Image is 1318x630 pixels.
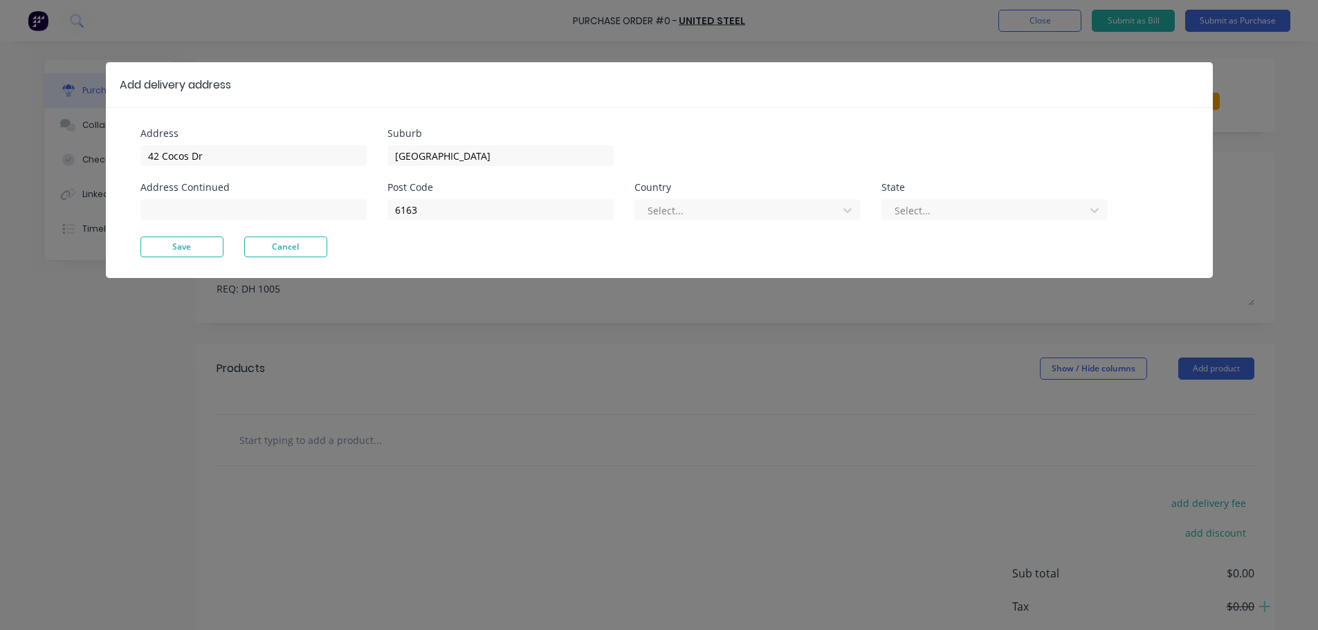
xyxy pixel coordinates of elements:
[244,237,327,257] button: Cancel
[387,129,614,138] div: Suburb
[140,183,367,192] div: Address Continued
[140,129,367,138] div: Address
[634,183,861,192] div: Country
[387,183,614,192] div: Post Code
[140,237,223,257] button: Save
[120,77,231,93] div: Add delivery address
[881,183,1108,192] div: State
